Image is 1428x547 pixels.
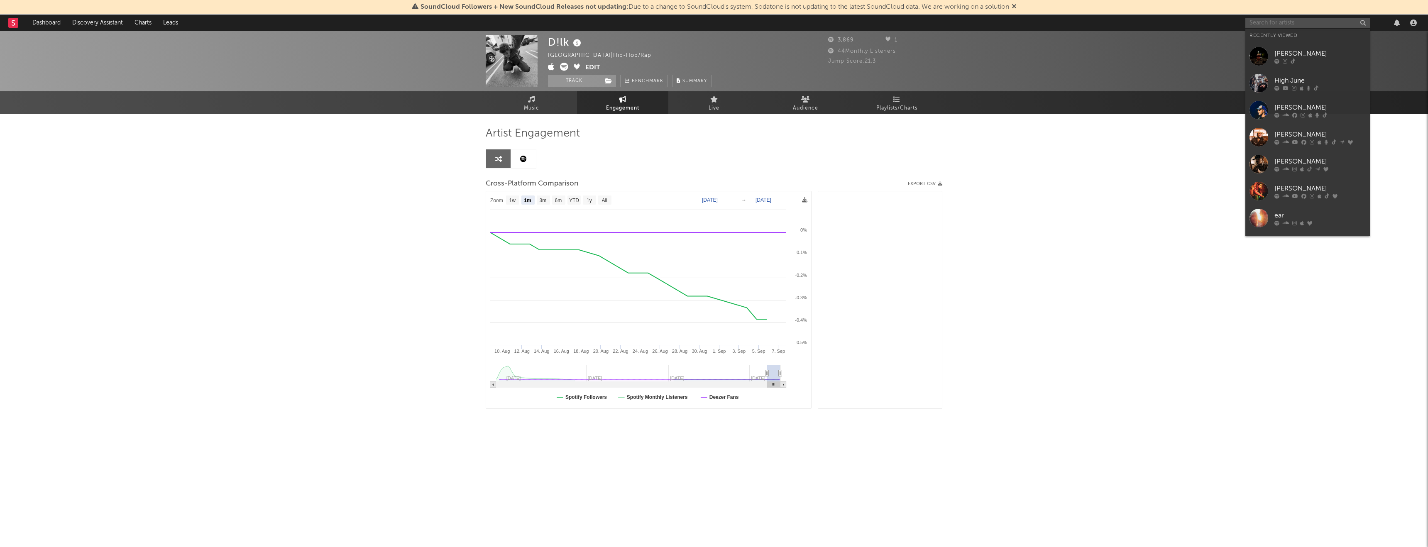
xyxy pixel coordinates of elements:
[709,394,739,400] text: Deezer Fans
[565,394,607,400] text: Spotify Followers
[613,349,628,354] text: 22. Aug
[1274,156,1366,166] div: [PERSON_NAME]
[1245,178,1370,205] a: [PERSON_NAME]
[713,349,726,354] text: 1. Sep
[1245,205,1370,232] a: ear
[908,181,942,186] button: Export CSV
[795,250,807,255] text: -0.1%
[494,349,510,354] text: 10. Aug
[554,349,569,354] text: 16. Aug
[709,103,719,113] span: Live
[524,103,539,113] span: Music
[534,349,549,354] text: 14. Aug
[795,295,807,300] text: -0.3%
[1274,183,1366,193] div: [PERSON_NAME]
[795,340,807,345] text: -0.5%
[490,198,503,203] text: Zoom
[514,349,530,354] text: 12. Aug
[828,37,854,43] span: 3,869
[620,75,668,87] a: Benchmark
[66,15,129,31] a: Discovery Assistant
[1245,232,1370,259] a: [PERSON_NAME]
[632,76,663,86] span: Benchmark
[486,129,580,139] span: Artist Engagement
[772,349,785,354] text: 7. Sep
[756,197,771,203] text: [DATE]
[652,349,668,354] text: 26. Aug
[587,198,592,203] text: 1y
[129,15,157,31] a: Charts
[668,91,760,114] a: Live
[548,35,583,49] div: D!lk
[752,349,765,354] text: 5. Sep
[555,198,562,203] text: 6m
[800,227,807,232] text: 0%
[1245,151,1370,178] a: [PERSON_NAME]
[672,349,687,354] text: 28. Aug
[702,197,718,203] text: [DATE]
[573,349,589,354] text: 18. Aug
[795,317,807,322] text: -0.4%
[577,91,668,114] a: Engagement
[795,273,807,278] text: -0.2%
[486,179,578,189] span: Cross-Platform Comparison
[509,198,516,203] text: 1w
[633,349,648,354] text: 24. Aug
[760,91,851,114] a: Audience
[157,15,184,31] a: Leads
[692,349,707,354] text: 30. Aug
[627,394,688,400] text: Spotify Monthly Listeners
[421,4,626,10] span: SoundCloud Followers + New SoundCloud Releases not updating
[1245,124,1370,151] a: [PERSON_NAME]
[1249,31,1366,41] div: Recently Viewed
[732,349,746,354] text: 3. Sep
[486,91,577,114] a: Music
[1274,103,1366,112] div: [PERSON_NAME]
[548,75,600,87] button: Track
[1245,43,1370,70] a: [PERSON_NAME]
[1245,18,1370,28] input: Search for artists
[1274,49,1366,59] div: [PERSON_NAME]
[741,197,746,203] text: →
[548,51,661,61] div: [GEOGRAPHIC_DATA] | Hip-Hop/Rap
[421,4,1009,10] span: : Due to a change to SoundCloud's system, Sodatone is not updating to the latest SoundCloud data....
[828,49,896,54] span: 44 Monthly Listeners
[885,37,897,43] span: 1
[593,349,609,354] text: 20. Aug
[851,91,942,114] a: Playlists/Charts
[524,198,531,203] text: 1m
[1245,70,1370,97] a: High June
[1274,129,1366,139] div: [PERSON_NAME]
[1012,4,1017,10] span: Dismiss
[682,79,707,83] span: Summary
[606,103,639,113] span: Engagement
[540,198,547,203] text: 3m
[672,75,712,87] button: Summary
[602,198,607,203] text: All
[1245,97,1370,124] a: [PERSON_NAME]
[793,103,818,113] span: Audience
[876,103,917,113] span: Playlists/Charts
[27,15,66,31] a: Dashboard
[1274,210,1366,220] div: ear
[569,198,579,203] text: YTD
[585,63,600,73] button: Edit
[1274,76,1366,85] div: High June
[828,59,876,64] span: Jump Score: 21.3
